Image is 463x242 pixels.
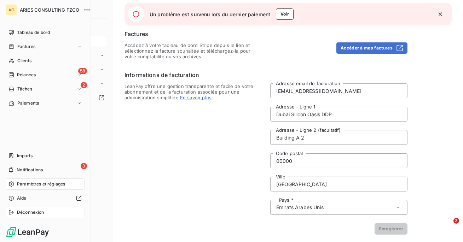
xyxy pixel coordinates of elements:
[6,27,85,38] a: Tableau de bord
[276,204,324,211] span: Émirats Arabes Unis
[6,41,85,52] a: Factures
[6,193,85,204] a: Aide
[180,95,212,100] span: En savoir plus
[6,55,85,66] a: Clients
[17,58,31,64] span: Clients
[125,42,262,59] span: Accédez à votre tableau de bord Stripe depuis le lien et sélectionnez la facture souhaitée et tél...
[375,223,407,235] button: Enregistrer
[439,218,456,235] iframe: Intercom live chat
[17,72,36,78] span: Relances
[6,150,85,161] a: Imports
[81,82,87,88] span: 2
[17,100,39,106] span: Paiements
[78,68,87,74] span: 58
[270,130,407,145] input: placeholder
[81,163,87,169] span: 3
[17,153,33,159] span: Imports
[17,209,44,216] span: Déconnexion
[270,107,407,122] input: placeholder
[6,69,85,81] a: 58Relances
[6,83,85,95] a: 2Tâches
[125,30,407,38] h6: Factures
[270,177,407,191] input: placeholder
[6,178,85,190] a: Paramètres et réglages
[17,29,50,36] span: Tableau de bord
[17,195,27,201] span: Aide
[6,4,17,16] div: AC
[6,98,85,109] a: Paiements
[270,83,407,98] input: placeholder
[276,8,294,20] button: Voir
[17,43,35,50] span: Factures
[150,11,270,18] span: Un problème est survenu lors du dernier paiement
[270,153,407,168] input: placeholder
[125,71,407,79] h6: Informations de facturation
[20,7,79,13] span: ARIES CONSULTING FZCO
[17,167,43,173] span: Notifications
[17,86,32,92] span: Tâches
[17,181,65,187] span: Paramètres et réglages
[6,226,50,238] img: Logo LeanPay
[453,218,459,224] span: 2
[336,42,407,54] button: Accéder à mes factures
[125,83,262,235] span: LeanPay offre une gestion transparente et facile de votre abonnement et de la facturation associé...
